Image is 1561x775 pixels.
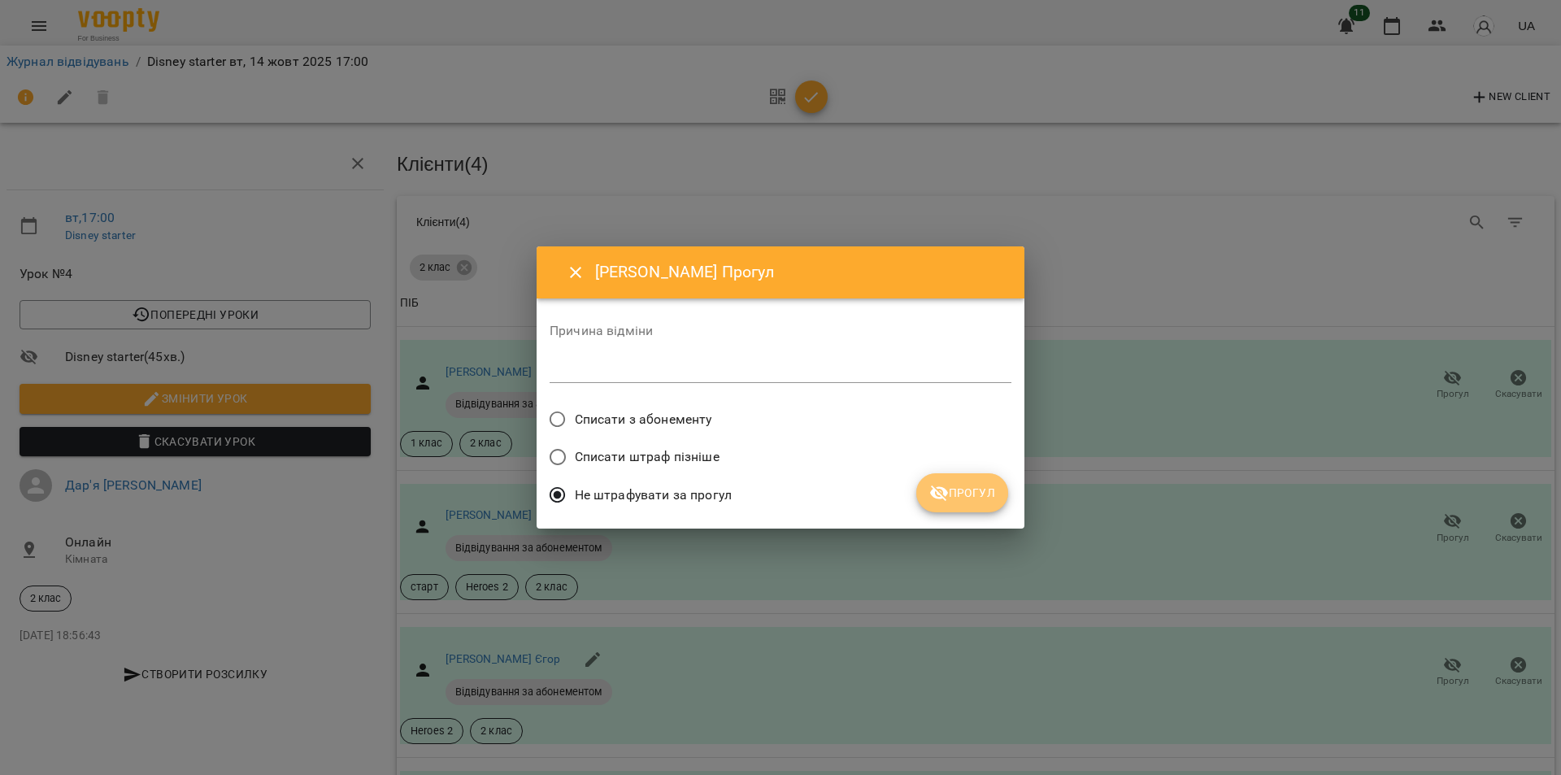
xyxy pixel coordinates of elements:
button: Close [556,253,595,292]
button: Прогул [916,473,1008,512]
span: Списати з абонементу [575,410,712,429]
span: Списати штраф пізніше [575,447,720,467]
h6: [PERSON_NAME] Прогул [595,259,1005,285]
span: Прогул [929,483,995,503]
span: Не штрафувати за прогул [575,485,732,505]
label: Причина відміни [550,324,1011,337]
